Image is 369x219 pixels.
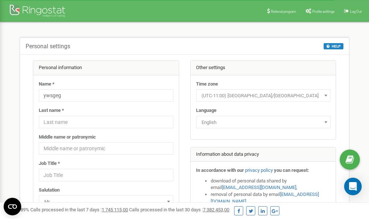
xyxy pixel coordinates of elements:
[41,197,171,207] span: Mr.
[245,167,273,173] a: privacy policy
[39,169,173,181] input: Job Title
[39,89,173,102] input: Name
[39,187,60,194] label: Salutation
[26,43,70,50] h5: Personal settings
[274,167,309,173] strong: you can request:
[196,167,244,173] strong: In accordance with our
[39,116,173,128] input: Last name
[39,107,64,114] label: Last name *
[271,10,296,14] span: Referral program
[211,178,331,191] li: download of personal data shared by email ,
[196,89,331,102] span: (UTC-11:00) Pacific/Midway
[39,81,54,88] label: Name *
[4,198,21,215] button: Open CMP widget
[344,178,362,195] div: Open Intercom Messenger
[39,195,173,208] span: Mr.
[39,134,96,141] label: Middle name or patronymic
[39,160,60,167] label: Job Title *
[196,81,218,88] label: Time zone
[211,191,331,205] li: removal of personal data by email ,
[191,61,336,75] div: Other settings
[196,116,331,128] span: English
[30,207,128,212] span: Calls processed in the last 7 days :
[203,207,229,212] u: 7 382 453,00
[129,207,229,212] span: Calls processed in the last 30 days :
[350,10,362,14] span: Log Out
[324,43,343,49] button: HELP
[199,117,328,128] span: English
[39,142,173,155] input: Middle name or patronymic
[199,91,328,101] span: (UTC-11:00) Pacific/Midway
[312,10,335,14] span: Profile settings
[222,185,296,190] a: [EMAIL_ADDRESS][DOMAIN_NAME]
[33,61,179,75] div: Personal information
[196,107,216,114] label: Language
[102,207,128,212] u: 1 745 115,00
[191,147,336,162] div: Information about data privacy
